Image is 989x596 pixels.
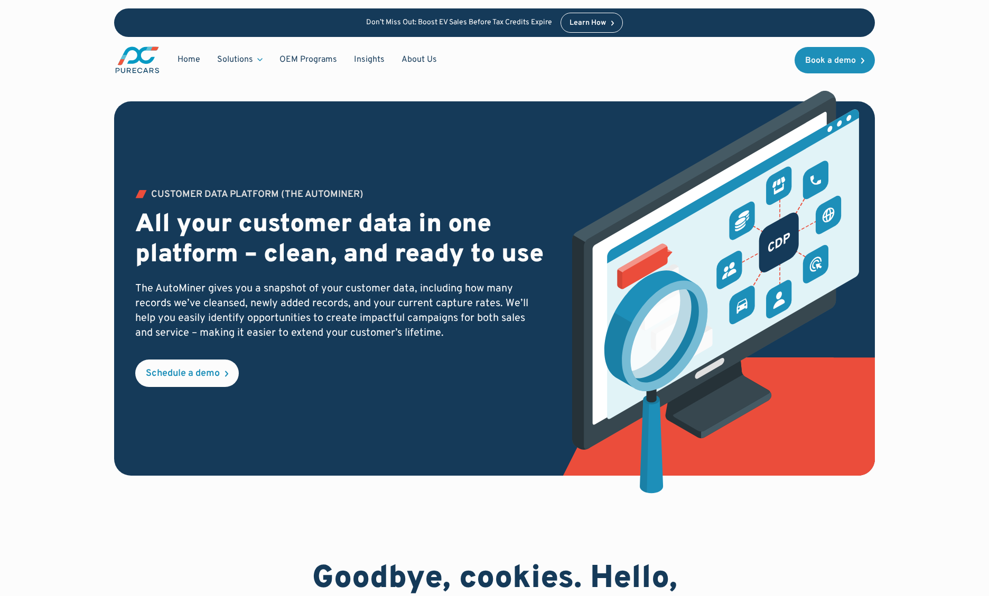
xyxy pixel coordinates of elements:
img: purecars logo [114,45,161,74]
p: The AutoMiner gives you a snapshot of your customer data, including how many records we’ve cleans... [135,281,545,340]
a: main [114,45,161,74]
a: Home [169,50,209,70]
img: customer data platform illustration [560,91,859,517]
div: Solutions [209,50,271,70]
div: Solutions [217,54,253,65]
div: Learn How [570,20,606,27]
a: Schedule a demo [135,360,239,387]
div: Book a demo [805,56,856,65]
a: Learn How [561,13,623,33]
a: Insights [346,50,393,70]
div: Customer Data PLATFORM (The Autominer) [151,190,363,200]
div: Schedule a demo [146,369,220,379]
h2: All your customer data in one platform – clean, and ready to use [135,210,545,271]
a: About Us [393,50,445,70]
a: OEM Programs [271,50,346,70]
p: Don’t Miss Out: Boost EV Sales Before Tax Credits Expire [366,18,552,27]
a: Book a demo [795,47,875,73]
